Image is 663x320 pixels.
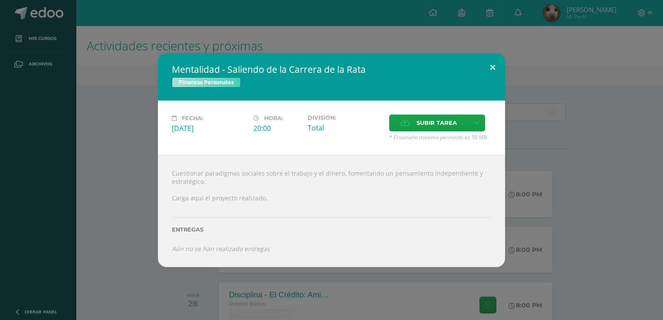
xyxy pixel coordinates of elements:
[172,226,491,233] label: Entregas
[172,124,246,133] div: [DATE]
[253,124,301,133] div: 20:00
[417,115,457,131] span: Subir tarea
[172,63,491,75] h2: Mentalidad - Saliendo de la Carrera de la Rata
[480,53,505,82] button: Close (Esc)
[308,123,382,133] div: Total
[182,115,203,121] span: Fecha:
[172,245,270,253] i: Aún no se han realizado entregas
[308,114,382,121] label: División:
[172,77,241,88] span: Finanzas Personales
[264,115,283,121] span: Hora:
[158,155,505,267] div: Cuestionar paradigmas sociales sobre el trabajo y el dinero, fomentando un pensamiento independie...
[389,134,491,141] span: * El tamaño máximo permitido es 50 MB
